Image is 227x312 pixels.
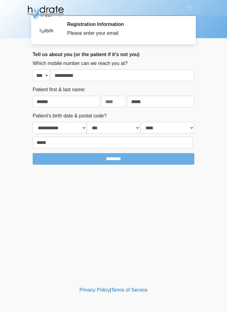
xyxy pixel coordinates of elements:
[110,287,111,292] a: |
[27,5,64,20] img: Hydrate IV Bar - Glendale Logo
[33,112,106,120] label: Patient's birth date & postal code?
[33,52,194,57] h2: Tell us about you (or the patient if it's not you)
[37,21,56,40] img: Agent Avatar
[80,287,110,292] a: Privacy Policy
[33,86,85,93] label: Patient first & last name:
[111,287,147,292] a: Terms of Service
[33,60,128,67] label: Which mobile number can we reach you at?
[67,30,185,37] div: Please enter your email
